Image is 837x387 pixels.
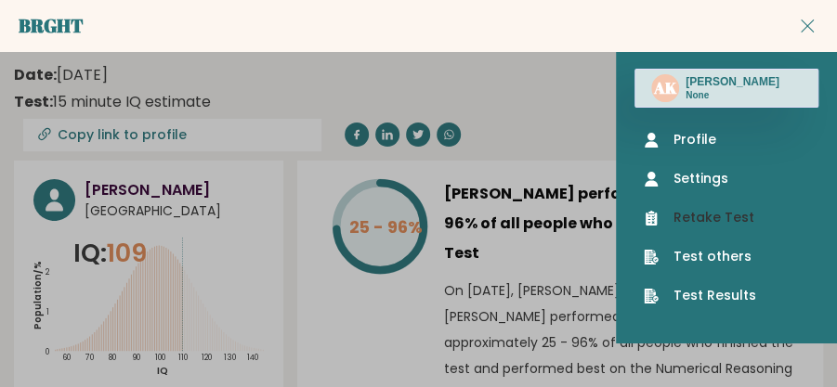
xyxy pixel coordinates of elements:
p: None [686,89,779,102]
tspan: 140 [247,353,258,364]
tspan: 100 [155,353,165,364]
tspan: 0 [46,346,49,357]
b: Date: [14,64,57,85]
tspan: 60 [62,353,71,364]
a: Settings [644,169,809,188]
h3: [PERSON_NAME] [686,74,779,89]
a: Test Results [644,286,809,305]
tspan: 80 [109,353,116,364]
b: Test: [14,91,53,112]
p: IQ: [73,235,147,272]
tspan: Population/% [31,261,45,329]
h3: [PERSON_NAME] performed better than 25 - 96% of all people who finished the BRGHT IQ Test [443,179,804,268]
span: 109 [107,236,147,270]
time: [DATE] [14,64,108,86]
tspan: 2 [46,266,50,277]
a: Retake Test [644,208,809,227]
span: [GEOGRAPHIC_DATA] [85,201,264,221]
h3: [PERSON_NAME] [85,179,264,201]
tspan: 70 [85,353,94,364]
tspan: 110 [179,353,189,364]
a: Brght [19,13,84,38]
a: Profile [644,130,809,149]
tspan: 90 [132,353,140,364]
button: Toggle navigation [796,15,818,37]
div: 15 minute IQ estimate [14,91,211,113]
tspan: 1 [46,306,49,317]
a: Test others [644,247,809,266]
tspan: 130 [224,353,236,364]
tspan: IQ [157,364,168,378]
tspan: 120 [202,353,212,364]
text: AK [653,77,677,98]
tspan: 25 - 96% [349,215,423,239]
